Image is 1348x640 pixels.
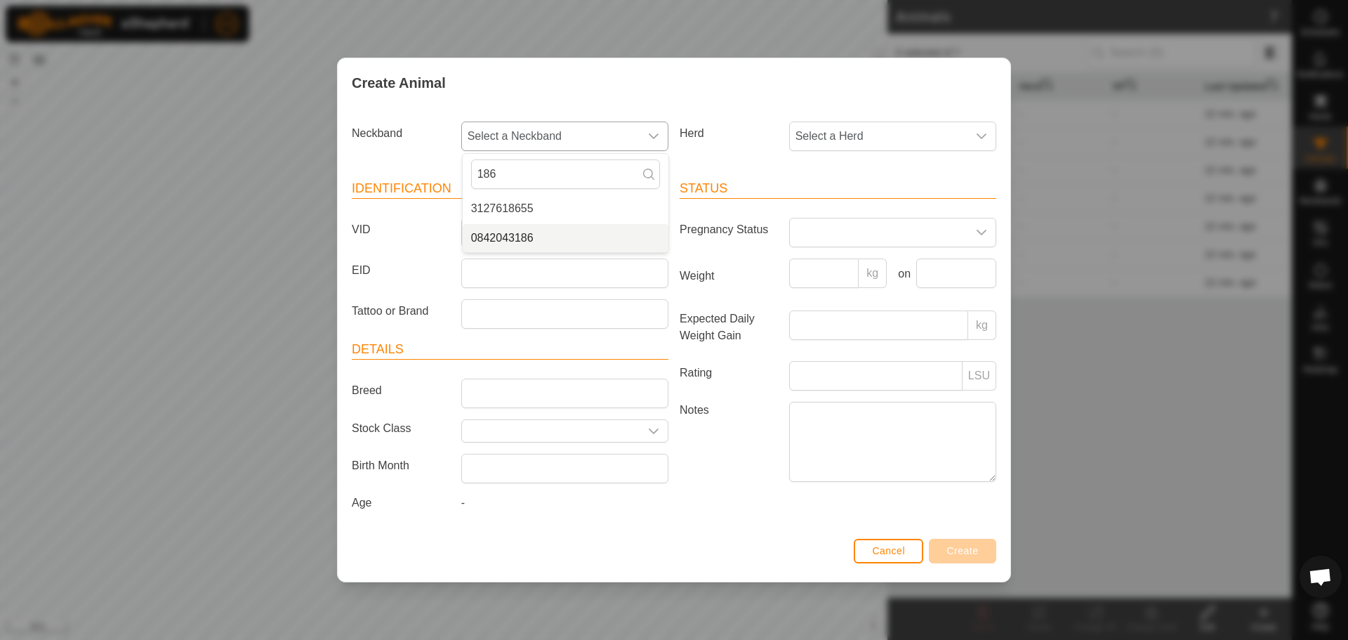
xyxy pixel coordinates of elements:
[640,122,668,150] div: dropdown trigger
[967,218,996,247] div: dropdown trigger
[463,195,668,252] ul: Option List
[471,200,534,217] span: 3127618655
[854,539,923,563] button: Cancel
[1300,556,1342,598] a: Open chat
[680,179,996,199] header: Status
[346,259,456,282] label: EID
[674,218,784,242] label: Pregnancy Status
[929,539,996,563] button: Create
[640,420,668,442] div: dropdown trigger
[352,72,446,93] span: Create Animal
[963,361,996,391] p-inputgroup-addon: LSU
[947,545,979,556] span: Create
[346,379,456,403] label: Breed
[674,402,784,481] label: Notes
[967,122,996,150] div: dropdown trigger
[346,218,456,242] label: VID
[346,454,456,478] label: Birth Month
[674,122,784,145] label: Herd
[859,259,887,288] p-inputgroup-addon: kg
[352,340,668,360] header: Details
[790,122,967,150] span: Select a Herd
[346,122,456,145] label: Neckband
[471,230,534,247] span: 0842043186
[462,122,640,150] span: Select a Neckband
[674,259,784,294] label: Weight
[346,419,456,437] label: Stock Class
[352,179,668,199] header: Identification
[461,497,465,509] span: -
[892,266,911,282] label: on
[674,361,784,385] label: Rating
[872,545,905,556] span: Cancel
[463,224,668,252] li: 0842043186
[346,495,456,511] label: Age
[968,311,996,340] p-inputgroup-addon: kg
[346,299,456,323] label: Tattoo or Brand
[463,195,668,223] li: 3127618655
[674,311,784,344] label: Expected Daily Weight Gain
